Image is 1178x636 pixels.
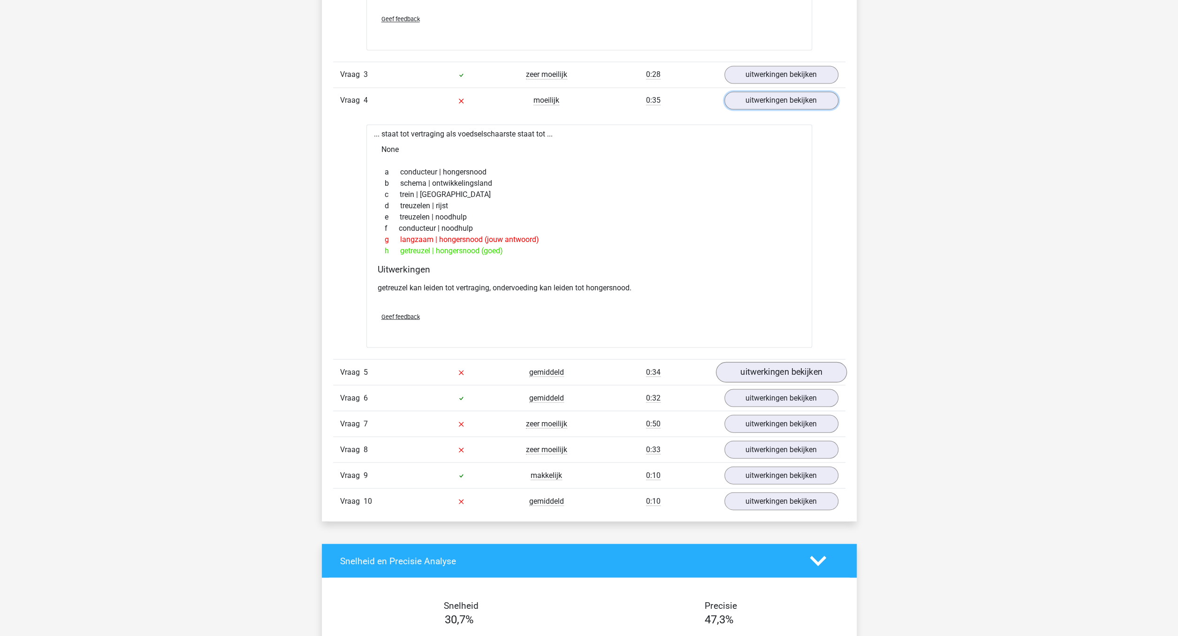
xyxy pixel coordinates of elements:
span: Vraag [340,469,364,481]
div: getreuzel | hongersnood (goed) [378,245,801,256]
span: gemiddeld [529,367,564,377]
span: 6 [364,393,368,402]
span: moeilijk [533,96,559,105]
span: 5 [364,367,368,376]
span: b [385,177,400,189]
span: Vraag [340,418,364,429]
span: 0:34 [646,367,661,377]
span: gemiddeld [529,496,564,506]
a: uitwerkingen bekijken [724,389,838,407]
a: uitwerkingen bekijken [724,440,838,458]
a: uitwerkingen bekijken [724,466,838,484]
div: treuzelen | noodhulp [378,211,801,222]
div: conducteur | noodhulp [378,222,801,234]
div: langzaam | hongersnood (jouw antwoord) [378,234,801,245]
div: treuzelen | rijst [378,200,801,211]
a: uitwerkingen bekijken [724,91,838,109]
h4: Snelheid [340,600,582,611]
h4: Snelheid en Precisie Analyse [340,555,796,566]
span: 0:10 [646,496,661,506]
span: zeer moeilijk [526,70,567,79]
span: zeer moeilijk [526,419,567,428]
span: 0:35 [646,96,661,105]
span: 9 [364,470,368,479]
span: zeer moeilijk [526,445,567,454]
span: a [385,166,400,177]
span: Vraag [340,392,364,403]
h4: Uitwerkingen [378,264,801,274]
span: g [385,234,400,245]
span: Vraag [340,366,364,378]
div: conducteur | hongersnood [378,166,801,177]
span: Vraag [340,495,364,507]
span: Vraag [340,95,364,106]
span: d [385,200,400,211]
span: h [385,245,400,256]
span: Vraag [340,444,364,455]
span: 10 [364,496,372,505]
a: uitwerkingen bekijken [724,415,838,432]
div: None [374,140,805,159]
span: 8 [364,445,368,454]
span: Geef feedback [381,313,420,320]
span: 0:32 [646,393,661,402]
span: c [385,189,400,200]
span: 4 [364,96,368,105]
p: getreuzel kan leiden tot vertraging, ondervoeding kan leiden tot hongersnood. [378,282,801,293]
div: ... staat tot vertraging als voedselschaarste staat tot ... [366,124,812,348]
h4: Precisie [600,600,842,611]
span: 30,7% [445,613,474,626]
span: 0:50 [646,419,661,428]
div: schema | ontwikkelingsland [378,177,801,189]
span: 0:28 [646,70,661,79]
span: f [385,222,399,234]
span: e [385,211,400,222]
span: 0:10 [646,470,661,480]
span: Geef feedback [381,15,420,23]
div: trein | [GEOGRAPHIC_DATA] [378,189,801,200]
a: uitwerkingen bekijken [724,492,838,510]
span: 3 [364,70,368,79]
a: uitwerkingen bekijken [715,362,846,382]
span: Vraag [340,69,364,80]
span: makkelijk [531,470,562,480]
span: gemiddeld [529,393,564,402]
a: uitwerkingen bekijken [724,66,838,83]
span: 7 [364,419,368,428]
span: 0:33 [646,445,661,454]
span: 47,3% [705,613,734,626]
